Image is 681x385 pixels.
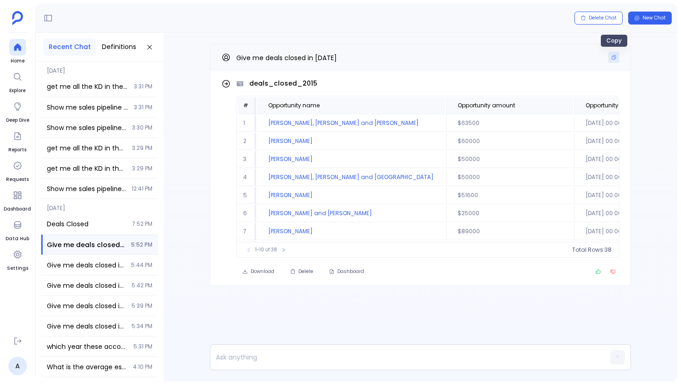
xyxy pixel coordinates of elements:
span: [DATE] [41,199,158,212]
button: Delete [284,265,319,278]
span: deals_closed_2015 [249,79,317,88]
span: 5:31 PM [133,343,152,350]
td: $89000 [446,223,573,240]
td: 7 [238,223,256,240]
span: 3:31 PM [134,104,152,111]
span: 1-10 of 38 [255,246,277,254]
a: A [8,357,27,375]
span: Give me deals closed in 2015 [47,240,126,249]
button: Recent Chat [43,38,96,56]
td: 1 [238,115,256,132]
img: petavue logo [12,11,23,25]
span: Delete Chat [589,15,617,21]
td: [PERSON_NAME], [PERSON_NAME] and [GEOGRAPHIC_DATA] [257,169,445,186]
span: 38 [605,246,612,254]
span: 7:52 PM [132,220,152,228]
span: New Chat [643,15,666,21]
span: Dashboard [337,268,364,275]
button: Delete Chat [574,12,623,25]
span: Total Rows: [572,246,605,254]
td: [PERSON_NAME] Inc [257,241,445,258]
span: 3:30 PM [132,124,152,131]
span: Opportunity name [268,102,320,109]
td: [PERSON_NAME] [257,223,445,240]
span: 5:42 PM [132,282,152,289]
span: 5:34 PM [132,323,152,330]
span: Show me sales pipeline analysis for last 2 years [47,103,128,112]
td: $51600 [446,187,573,204]
span: Give me deals closed in 2015 [47,301,126,310]
span: get me all the KD in the system [47,82,128,91]
span: Give me deals closed in 2015 [47,261,126,270]
span: Home [9,57,26,65]
span: Deep Dive [6,117,29,124]
span: Give me deals closed in [DATE] [236,53,337,62]
td: 5 [238,187,256,204]
td: $110400 [446,241,573,258]
td: $60000 [446,133,573,150]
div: Copy [600,34,628,47]
span: get me all the KD in the system [47,164,126,173]
td: $25000 [446,205,573,222]
td: 6 [238,205,256,222]
td: $50000 [446,151,573,168]
td: 3 [238,151,256,168]
span: Requests [6,176,29,183]
span: Delete [298,268,313,275]
span: Show me sales pipeline analysis for last 2 years [47,123,126,132]
td: 4 [238,169,256,186]
span: Reports [8,146,26,154]
button: Download [236,265,280,278]
td: [PERSON_NAME] [257,187,445,204]
span: [DATE] [41,62,158,75]
button: Dashboard [323,265,370,278]
span: Settings [7,265,28,272]
td: $50000 [446,169,573,186]
span: Dashboard [4,205,31,213]
a: Data Hub [6,217,29,242]
span: 5:52 PM [131,241,152,248]
span: 3:29 PM [132,165,152,172]
span: 3:29 PM [132,144,152,152]
span: # [243,101,248,109]
span: Give me deals closed in 2015 [47,322,126,331]
span: which year these accounts were created? In how many years after creation have they churned? [47,342,128,351]
span: Explore [9,87,26,94]
td: [PERSON_NAME], [PERSON_NAME] and [PERSON_NAME] [257,115,445,132]
td: $63500 [446,115,573,132]
span: Data Hub [6,235,29,242]
span: Opportunity amount [458,102,515,109]
a: Home [9,39,26,65]
span: 4:10 PM [133,363,152,371]
button: Definitions [96,38,142,56]
span: Download [251,268,274,275]
span: 3:31 PM [134,83,152,90]
a: Deep Dive [6,98,29,124]
span: Deals Closed [47,219,126,229]
a: Reports [8,128,26,154]
span: Give me deals closed in 2015 [47,281,126,290]
span: 12:41 PM [132,185,152,192]
span: 5:44 PM [131,261,152,269]
span: Show me sales pipeline analysis for last 2 years [47,184,126,193]
td: [PERSON_NAME] [257,133,445,150]
span: Opportunity close date [586,102,650,109]
a: Settings [7,246,28,272]
td: [PERSON_NAME] and [PERSON_NAME] [257,205,445,222]
td: [PERSON_NAME] [257,151,445,168]
button: Copy [608,52,619,63]
a: Explore [9,68,26,94]
a: Requests [6,157,29,183]
td: 2 [238,133,256,150]
span: 5:39 PM [132,302,152,310]
span: get me all the KD in the system [47,143,126,153]
button: New Chat [628,12,672,25]
span: What is the average escalation rate of these opportunities? [47,362,127,372]
td: 8 [238,241,256,258]
a: Dashboard [4,187,31,213]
